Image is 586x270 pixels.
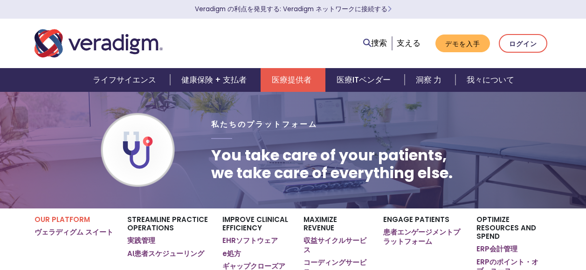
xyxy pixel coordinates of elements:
[371,37,387,48] font: 捜索
[397,37,421,48] a: 支える
[222,249,241,258] a: e処方
[455,68,525,92] a: 我々について
[127,236,155,245] a: 実践管理
[211,146,453,182] h1: You take care of your patients, we take care of everything else.
[195,5,392,14] a: Veradigm の利点を発見する: Veradigm ネットワークに接続する詳細情報
[303,236,369,254] a: 収益サイクルサービス
[222,236,278,245] a: EHRソフトウェア
[195,5,387,14] font: Veradigm の利点を発見する: Veradigm ネットワークに接続する
[34,228,113,237] a: ヴェラディグム スイート
[34,28,163,59] img: Veradigmのロゴ
[211,119,317,130] span: 私たちのプラットフォーム
[435,35,490,53] a: デモを入手
[261,68,325,92] a: 医療提供者
[170,68,261,92] a: 健康保険 + 支払者
[127,249,204,258] a: AI患者スケジューリング
[476,244,517,254] a: ERP会計管理
[383,228,462,246] a: 患者エンゲージメントプラットフォーム
[325,68,405,92] a: 医療ITベンダー
[499,34,547,53] a: ログイン
[387,5,392,14] span: 詳細情報
[82,68,170,92] a: ライフサイエンス
[405,68,455,92] a: 洞察 力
